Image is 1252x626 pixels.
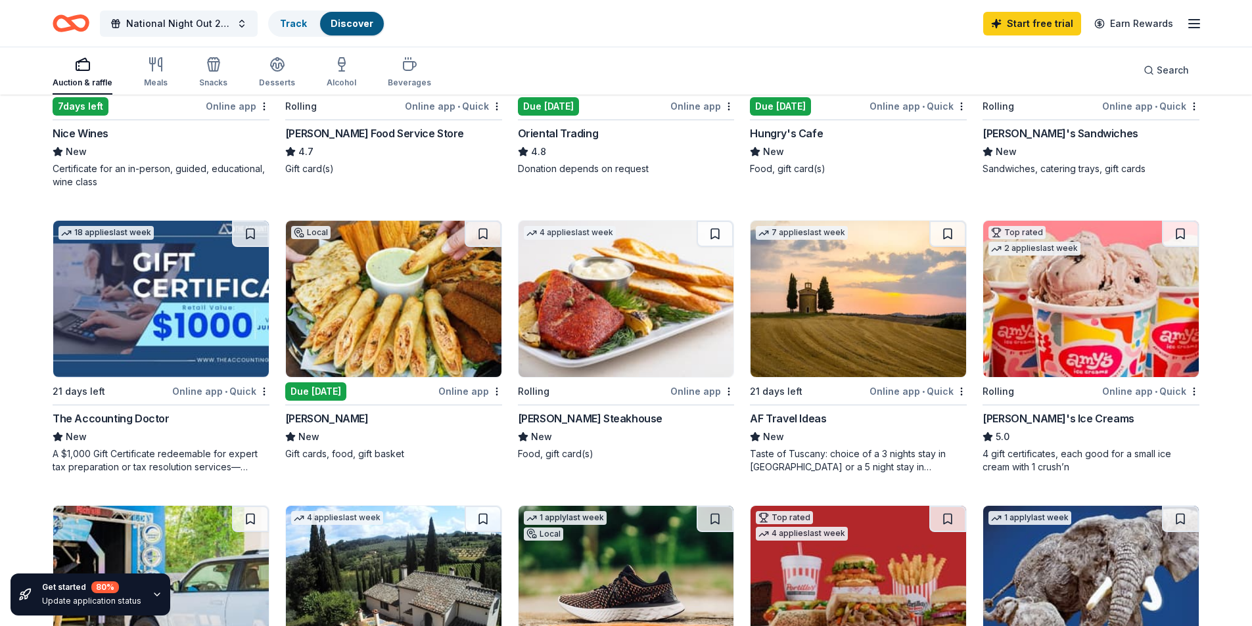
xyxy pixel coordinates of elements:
div: 1 apply last week [988,511,1071,525]
div: Auction & raffle [53,78,112,88]
div: AF Travel Ideas [750,411,826,426]
div: Due [DATE] [518,97,579,116]
div: Desserts [259,78,295,88]
div: Local [291,226,331,239]
div: Online app [670,98,734,114]
img: Image for AF Travel Ideas [751,221,966,377]
div: 7 days left [53,97,108,116]
span: Search [1157,62,1189,78]
div: Taste of Tuscany: choice of a 3 nights stay in [GEOGRAPHIC_DATA] or a 5 night stay in [GEOGRAPHIC... [750,447,967,474]
div: Online app Quick [172,383,269,399]
img: Image for Jimmy Changas [286,221,501,377]
img: Image for The Accounting Doctor [53,221,269,377]
button: Beverages [388,51,431,95]
span: New [531,429,552,445]
div: Online app Quick [1102,98,1199,114]
img: Image for Amy's Ice Creams [983,221,1199,377]
span: • [457,101,460,112]
img: Image for Perry's Steakhouse [519,221,734,377]
div: Rolling [285,99,317,114]
div: 21 days left [750,384,802,399]
div: [PERSON_NAME]'s Ice Creams [983,411,1134,426]
div: 18 applies last week [58,226,154,240]
div: 4 applies last week [291,511,383,525]
a: Image for AF Travel Ideas7 applieslast week21 days leftOnline app•QuickAF Travel IdeasNewTaste of... [750,220,967,474]
a: Image for Amy's Ice CreamsTop rated2 applieslast weekRollingOnline app•Quick[PERSON_NAME]'s Ice C... [983,220,1199,474]
a: Image for The Accounting Doctor18 applieslast week21 days leftOnline app•QuickThe Accounting Doct... [53,220,269,474]
div: A $1,000 Gift Certificate redeemable for expert tax preparation or tax resolution services—recipi... [53,447,269,474]
div: [PERSON_NAME] Food Service Store [285,125,464,141]
div: Online app Quick [869,383,967,399]
span: New [996,144,1017,160]
span: • [1155,386,1157,397]
span: • [1155,101,1157,112]
span: New [763,429,784,445]
div: Top rated [988,226,1046,239]
div: Get started [42,581,141,593]
div: Beverages [388,78,431,88]
button: Auction & raffle [53,51,112,95]
div: Local [524,527,563,541]
a: Home [53,8,89,39]
div: Rolling [983,99,1014,114]
a: Earn Rewards [1086,12,1181,35]
button: TrackDiscover [268,11,385,37]
div: [PERSON_NAME] [285,411,369,426]
div: Due [DATE] [750,97,811,116]
div: [PERSON_NAME]'s Sandwiches [983,125,1138,141]
span: New [66,429,87,445]
div: Food, gift card(s) [518,447,735,460]
div: Donation depends on request [518,162,735,175]
div: Online app [206,98,269,114]
div: [PERSON_NAME] Steakhouse [518,411,662,426]
div: Online app [438,383,502,399]
span: • [922,386,925,397]
button: Snacks [199,51,227,95]
span: New [763,144,784,160]
div: Top rated [756,511,813,524]
div: Certificate for an in-person, guided, educational, wine class [53,162,269,189]
div: Food, gift card(s) [750,162,967,175]
div: Sandwiches, catering trays, gift cards [983,162,1199,175]
a: Start free trial [983,12,1081,35]
div: 7 applies last week [756,226,848,240]
button: Search [1133,57,1199,83]
span: • [922,101,925,112]
a: Image for Perry's Steakhouse4 applieslast weekRollingOnline app[PERSON_NAME] SteakhouseNewFood, g... [518,220,735,460]
div: Online app Quick [405,98,502,114]
div: Oriental Trading [518,125,599,141]
span: 5.0 [996,429,1009,445]
span: 4.7 [298,144,313,160]
div: 1 apply last week [524,511,607,525]
div: Alcohol [327,78,356,88]
button: Meals [144,51,168,95]
div: Gift card(s) [285,162,502,175]
div: Online app Quick [869,98,967,114]
div: Nice Wines [53,125,108,141]
div: Update application status [42,596,141,606]
button: Alcohol [327,51,356,95]
div: 4 applies last week [756,527,848,541]
button: Desserts [259,51,295,95]
a: Image for Jimmy ChangasLocalDue [DATE]Online app[PERSON_NAME]NewGift cards, food, gift basket [285,220,502,460]
span: • [225,386,227,397]
div: Online app [670,383,734,399]
div: Snacks [199,78,227,88]
div: Online app Quick [1102,383,1199,399]
div: 21 days left [53,384,105,399]
span: New [66,144,87,160]
button: National Night Out 2025 [100,11,258,37]
div: Hungry's Cafe [750,125,823,141]
div: Gift cards, food, gift basket [285,447,502,460]
span: 4.8 [531,144,546,160]
div: The Accounting Doctor [53,411,170,426]
a: Track [280,18,307,29]
div: Due [DATE] [285,382,346,401]
div: 2 applies last week [988,242,1080,256]
a: Discover [331,18,373,29]
div: Rolling [983,384,1014,399]
div: Meals [144,78,168,88]
div: 4 applies last week [524,226,616,240]
div: Rolling [518,384,549,399]
span: New [298,429,319,445]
